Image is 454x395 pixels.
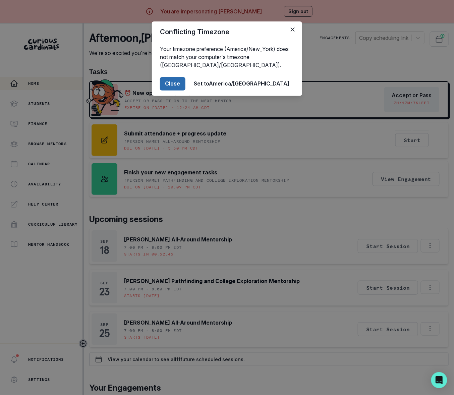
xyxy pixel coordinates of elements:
div: Open Intercom Messenger [431,372,447,388]
header: Conflicting Timezone [152,21,302,42]
button: Set toAmerica/[GEOGRAPHIC_DATA] [189,77,294,91]
button: Close [160,77,185,91]
button: Close [287,24,298,35]
div: Your timezone preference (America/New_York) does not match your computer's timezone ([GEOGRAPHIC_... [152,42,302,72]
